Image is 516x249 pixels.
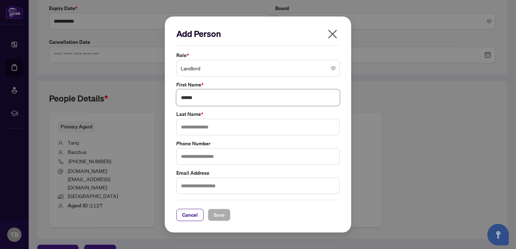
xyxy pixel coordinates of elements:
[176,140,340,147] label: Phone Number
[176,28,340,39] h2: Add Person
[176,81,340,89] label: First Name
[176,110,340,118] label: Last Name
[331,66,335,70] span: close-circle
[327,28,338,40] span: close
[208,209,230,221] button: Save
[176,169,340,177] label: Email Address
[487,224,509,245] button: Open asap
[176,209,204,221] button: Cancel
[181,61,335,75] span: Landlord
[182,209,198,221] span: Cancel
[176,51,340,59] label: Role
